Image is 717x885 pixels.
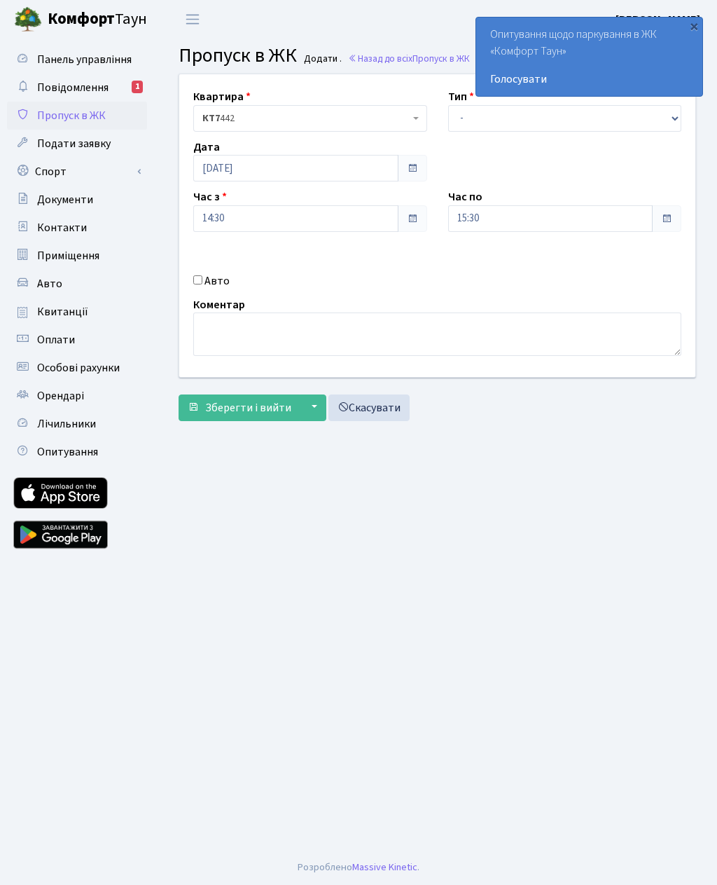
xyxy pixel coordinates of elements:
b: [PERSON_NAME] [615,12,700,27]
label: Тип [448,88,474,105]
a: Повідомлення1 [7,74,147,102]
a: Назад до всіхПропуск в ЖК [348,52,470,65]
span: Пропуск в ЖК [37,108,106,123]
span: Пропуск в ЖК [179,41,297,69]
span: Орендарі [37,388,84,404]
a: Авто [7,270,147,298]
span: Документи [37,192,93,207]
a: Орендарі [7,382,147,410]
label: Час з [193,188,227,205]
button: Переключити навігацію [175,8,210,31]
label: Коментар [193,296,245,313]
label: Квартира [193,88,251,105]
span: Авто [37,276,62,291]
span: Пропуск в ЖК [412,52,470,65]
label: Час по [448,188,482,205]
span: Зберегти і вийти [205,400,291,416]
label: Авто [204,272,230,289]
a: Контакти [7,214,147,242]
span: Повідомлення [37,80,109,95]
span: Подати заявку [37,136,111,151]
a: Голосувати [490,71,688,88]
div: Опитування щодо паркування в ЖК «Комфорт Таун» [476,18,702,96]
a: Лічильники [7,410,147,438]
div: × [687,19,701,33]
a: Опитування [7,438,147,466]
a: Скасувати [328,395,410,421]
span: Лічильники [37,416,96,432]
a: Документи [7,186,147,214]
span: Опитування [37,444,98,460]
span: Таун [48,8,147,32]
span: Особові рахунки [37,360,120,376]
a: Massive Kinetic [352,860,417,874]
span: <b>КТ7</b>&nbsp;&nbsp;&nbsp;442 [193,105,427,132]
small: Додати . [301,53,342,65]
a: Квитанції [7,298,147,326]
a: Пропуск в ЖК [7,102,147,130]
button: Зберегти і вийти [179,395,300,421]
a: Особові рахунки [7,354,147,382]
span: Контакти [37,220,87,235]
div: Розроблено . [298,860,419,875]
a: Приміщення [7,242,147,270]
a: Спорт [7,158,147,186]
span: Квитанції [37,304,88,320]
b: КТ7 [202,111,220,125]
b: Комфорт [48,8,115,30]
div: 1 [132,81,143,93]
span: Оплати [37,332,75,348]
span: <b>КТ7</b>&nbsp;&nbsp;&nbsp;442 [202,111,410,125]
span: Приміщення [37,248,99,263]
label: Дата [193,138,220,155]
span: Панель управління [37,52,132,67]
img: logo.png [14,6,42,34]
a: Панель управління [7,46,147,74]
a: [PERSON_NAME] [615,11,700,28]
a: Оплати [7,326,147,354]
a: Подати заявку [7,130,147,158]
